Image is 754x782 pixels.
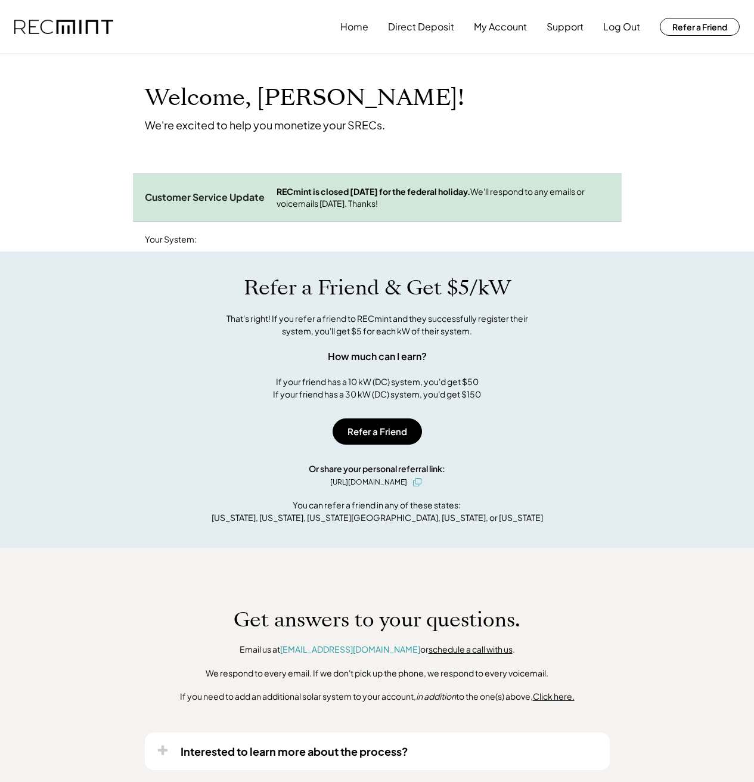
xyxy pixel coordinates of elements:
strong: RECmint is closed [DATE] for the federal holiday. [277,186,470,197]
button: Log Out [603,15,640,39]
div: How much can I earn? [328,349,427,364]
u: Click here. [533,691,575,702]
div: We'll respond to any emails or voicemails [DATE]. Thanks! [277,186,610,209]
div: We respond to every email. If we don't pick up the phone, we respond to every voicemail. [206,668,548,679]
button: Support [547,15,584,39]
div: Interested to learn more about the process? [181,744,408,758]
h1: Welcome, [PERSON_NAME]! [145,84,464,112]
button: Refer a Friend [660,18,740,36]
em: in addition [416,691,456,702]
div: Your System: [145,234,197,246]
h1: Get answers to your questions. [234,607,520,632]
a: [EMAIL_ADDRESS][DOMAIN_NAME] [280,644,420,654]
div: We're excited to help you monetize your SRECs. [145,118,385,132]
div: If you need to add an additional solar system to your account, to the one(s) above, [180,691,575,703]
div: That's right! If you refer a friend to RECmint and they successfully register their system, you'l... [213,312,541,337]
div: If your friend has a 10 kW (DC) system, you'd get $50 If your friend has a 30 kW (DC) system, you... [273,376,481,401]
div: Or share your personal referral link: [309,463,445,475]
button: click to copy [410,475,424,489]
div: Email us at or . [240,644,515,656]
div: You can refer a friend in any of these states: [US_STATE], [US_STATE], [US_STATE][GEOGRAPHIC_DATA... [212,499,543,524]
div: [URL][DOMAIN_NAME] [330,477,407,488]
div: Customer Service Update [145,191,265,204]
h1: Refer a Friend & Get $5/kW [244,275,511,300]
a: schedule a call with us [429,644,513,654]
button: Refer a Friend [333,418,422,445]
button: Direct Deposit [388,15,454,39]
button: Home [340,15,368,39]
img: recmint-logotype%403x.png [14,20,113,35]
button: My Account [474,15,527,39]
